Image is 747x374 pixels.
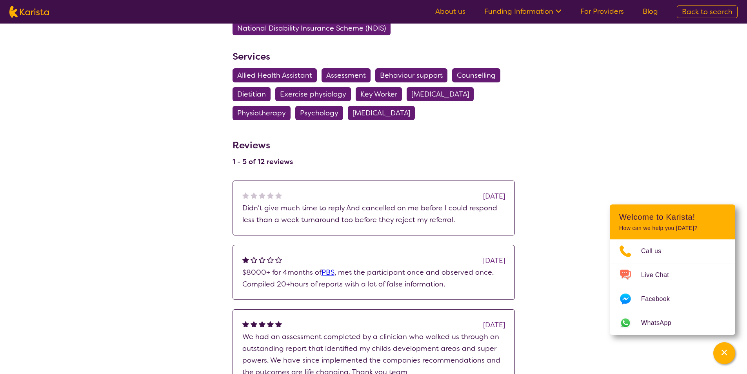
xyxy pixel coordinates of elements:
[267,256,274,263] img: emptystar
[580,7,624,16] a: For Providers
[300,106,338,120] span: Psychology
[619,225,726,232] p: How can we help you [DATE]?
[380,68,443,82] span: Behaviour support
[322,268,334,277] a: PBS
[242,202,505,226] p: Didn't give much time to reply And cancelled on me before I could respond less than a week turnar...
[233,49,515,64] h3: Services
[483,190,505,202] div: [DATE]
[411,87,469,101] span: [MEDICAL_DATA]
[457,68,496,82] span: Counselling
[275,321,282,327] img: fullstar
[237,21,386,35] span: National Disability Insurance Scheme (NDIS)
[251,192,257,199] img: nonereviewstar
[641,269,678,281] span: Live Chat
[619,212,726,222] h2: Welcome to Karista!
[677,5,738,18] a: Back to search
[483,255,505,266] div: [DATE]
[237,106,286,120] span: Physiotherapy
[643,7,658,16] a: Blog
[267,192,274,199] img: nonereviewstar
[242,266,505,290] p: $8000+ for 4months of , met the participant once and observed once. Compiled 20+hours of reports ...
[280,87,346,101] span: Exercise physiology
[9,6,49,18] img: Karista logo
[407,89,478,99] a: [MEDICAL_DATA]
[275,89,356,99] a: Exercise physiology
[610,239,735,335] ul: Choose channel
[375,71,452,80] a: Behaviour support
[251,256,257,263] img: emptystar
[275,192,282,199] img: nonereviewstar
[452,71,505,80] a: Counselling
[353,106,410,120] span: [MEDICAL_DATA]
[233,157,293,166] h4: 1 - 5 of 12 reviews
[237,87,266,101] span: Dietitian
[259,192,265,199] img: nonereviewstar
[360,87,397,101] span: Key Worker
[242,321,249,327] img: fullstar
[326,68,366,82] span: Assessment
[233,24,395,33] a: National Disability Insurance Scheme (NDIS)
[275,256,282,263] img: emptystar
[682,7,732,16] span: Back to search
[356,89,407,99] a: Key Worker
[251,321,257,327] img: fullstar
[237,68,312,82] span: Allied Health Assistant
[233,134,293,152] h3: Reviews
[435,7,465,16] a: About us
[348,108,420,118] a: [MEDICAL_DATA]
[484,7,562,16] a: Funding Information
[233,108,295,118] a: Physiotherapy
[259,321,265,327] img: fullstar
[295,108,348,118] a: Psychology
[641,293,679,305] span: Facebook
[233,89,275,99] a: Dietitian
[610,204,735,335] div: Channel Menu
[483,319,505,331] div: [DATE]
[641,317,681,329] span: WhatsApp
[610,311,735,335] a: Web link opens in a new tab.
[322,71,375,80] a: Assessment
[259,256,265,263] img: emptystar
[267,321,274,327] img: fullstar
[713,342,735,364] button: Channel Menu
[242,256,249,263] img: fullstar
[242,192,249,199] img: nonereviewstar
[641,245,671,257] span: Call us
[233,71,322,80] a: Allied Health Assistant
